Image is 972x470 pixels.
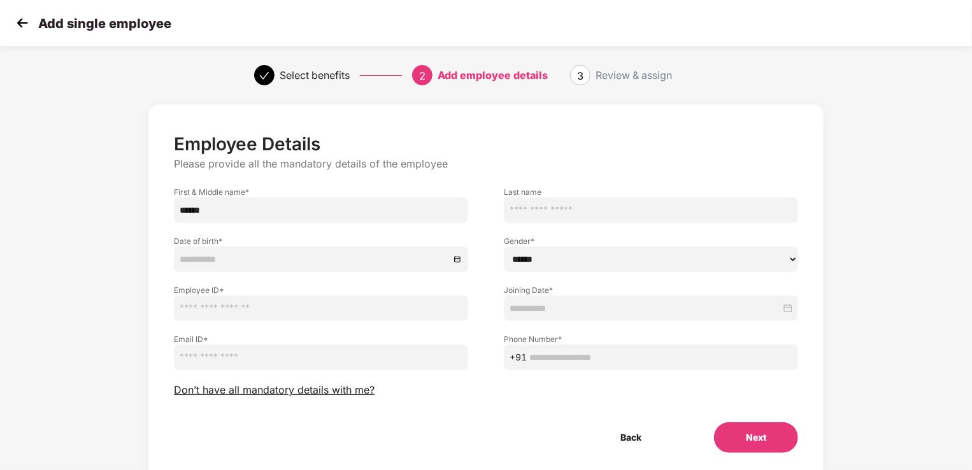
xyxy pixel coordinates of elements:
[174,187,468,197] label: First & Middle name
[174,334,468,345] label: Email ID
[504,236,798,246] label: Gender
[596,65,672,85] div: Review & assign
[577,69,583,82] span: 3
[174,157,798,171] p: Please provide all the mandatory details of the employee
[504,334,798,345] label: Phone Number
[510,350,527,364] span: +91
[38,16,171,31] p: Add single employee
[174,383,375,397] span: Don’t have all mandatory details with me?
[13,13,32,32] img: svg+xml;base64,PHN2ZyB4bWxucz0iaHR0cDovL3d3dy53My5vcmcvMjAwMC9zdmciIHdpZHRoPSIzMCIgaGVpZ2h0PSIzMC...
[280,65,350,85] div: Select benefits
[174,285,468,296] label: Employee ID
[259,71,269,81] span: check
[504,285,798,296] label: Joining Date
[504,187,798,197] label: Last name
[589,422,673,453] button: Back
[174,236,468,246] label: Date of birth
[419,69,425,82] span: 2
[714,422,798,453] button: Next
[174,133,798,155] p: Employee Details
[438,65,548,85] div: Add employee details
